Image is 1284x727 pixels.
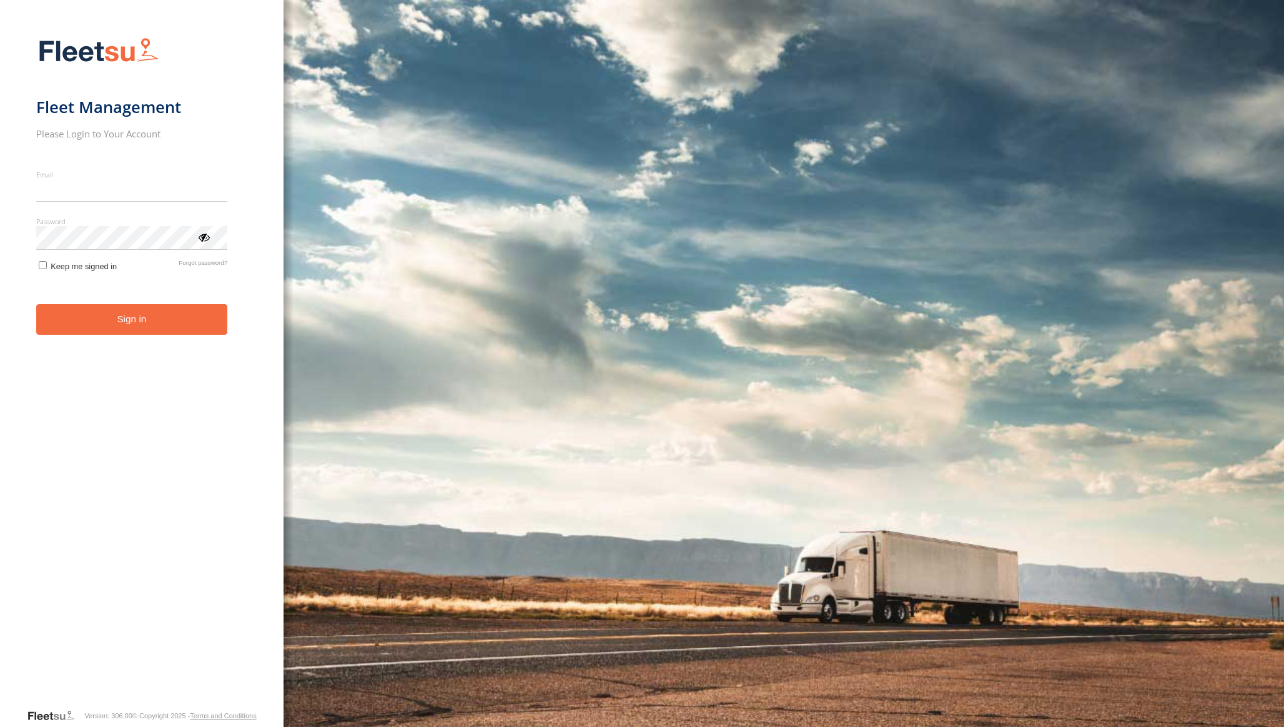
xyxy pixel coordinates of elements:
[27,710,84,722] a: Visit our Website
[132,712,257,720] div: © Copyright 2025 -
[36,97,228,117] h1: Fleet Management
[51,262,117,271] span: Keep me signed in
[179,259,227,271] a: Forgot password?
[39,261,47,269] input: Keep me signed in
[197,230,210,243] div: ViewPassword
[36,30,248,708] form: main
[36,217,228,226] label: Password
[84,712,132,720] div: Version: 306.00
[36,35,161,67] img: Fleetsu
[36,170,228,179] label: Email
[36,304,228,335] button: Sign in
[36,127,228,140] h2: Please Login to Your Account
[190,712,256,720] a: Terms and Conditions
